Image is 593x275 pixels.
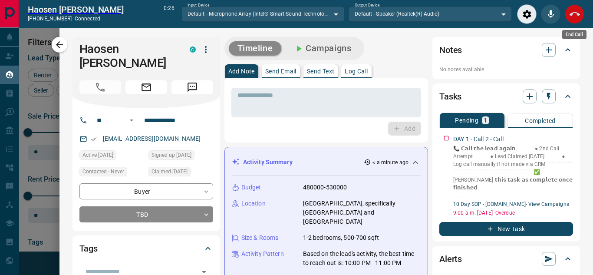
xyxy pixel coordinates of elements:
span: Signed up [DATE] [152,151,191,159]
span: connected [75,16,100,22]
div: Tags [79,238,213,259]
span: Message [171,80,213,94]
p: < a minute ago [372,159,409,166]
div: Mute [541,4,560,24]
p: Location [241,199,266,208]
div: End Call [562,30,586,39]
span: Contacted - Never [82,167,124,176]
button: Open [126,115,137,126]
div: Mon Nov 11 2024 [79,150,144,162]
button: Campaigns [285,41,360,56]
p: Pending [455,117,478,123]
p: DAY 1 - Call 2 - Call [453,135,504,144]
div: Default - Speaker (Realtek(R) Audio) [349,7,512,21]
h1: Haosen [PERSON_NAME] [79,42,177,70]
label: Output Device [355,3,379,8]
a: 10 Day SOP - [DOMAIN_NAME]- View Campaigns [453,201,569,207]
p: Send Email [265,68,296,74]
div: End Call [565,4,584,24]
label: Input Device [188,3,210,8]
p: Log Call [345,68,368,74]
span: Email [125,80,167,94]
p: 9:00 a.m. [DATE] - Overdue [453,209,573,217]
span: Call [79,80,121,94]
p: 1 [484,117,487,123]
p: Completed [525,118,556,124]
p: Activity Pattern [241,249,284,258]
div: Buyer [79,183,213,199]
p: Add Note [228,68,255,74]
div: Notes [439,40,573,60]
p: 480000-530000 [303,183,347,192]
h2: Alerts [439,252,462,266]
p: No notes available [439,66,573,73]
div: Default - Microphone Array (Intel® Smart Sound Technology for Digital Microphones) [181,7,345,21]
p: 1-2 bedrooms, 500-700 sqft [303,233,379,242]
h2: Haosen [PERSON_NAME] [28,4,124,15]
p: 0:26 [164,4,174,24]
p: 📞 𝗖𝗮𝗹𝗹 𝘁𝗵𝗲 𝗹𝗲𝗮𝗱 𝗮𝗴𝗮𝗶𝗻. ‎ ‎ ‎ ‎‎ ‎ ‎ ‎‎ ‎ ‎ ‎‎ ‎ ‎ ‎● 2nd Call Attempt ‎ ‎ ‎ ‎‎ ‎ ‎ ‎‎ ‎ ‎ ‎‎ ‎ ‎ ... [453,145,573,199]
div: Alerts [439,248,573,269]
h2: Tags [79,242,98,255]
p: Budget [241,183,261,192]
p: Based on the lead's activity, the best time to reach out is: 10:00 PM - 11:00 PM [303,249,421,268]
p: Send Text [307,68,335,74]
p: [GEOGRAPHIC_DATA], specifically [GEOGRAPHIC_DATA] and [GEOGRAPHIC_DATA] [303,199,421,226]
button: Timeline [229,41,282,56]
span: Active [DATE] [82,151,113,159]
span: Claimed [DATE] [152,167,188,176]
p: Activity Summary [243,158,293,167]
div: Activity Summary< a minute ago [232,154,421,170]
p: Size & Rooms [241,233,279,242]
div: TBD [79,206,213,222]
h2: Tasks [439,89,461,103]
div: Sat Apr 10 2021 [148,150,213,162]
div: Audio Settings [517,4,537,24]
h2: Notes [439,43,462,57]
div: Tasks [439,86,573,107]
div: Mon Mar 11 2024 [148,167,213,179]
button: New Task [439,222,573,236]
svg: Email Verified [91,136,97,142]
p: [PHONE_NUMBER] - [28,15,124,23]
div: condos.ca [190,46,196,53]
a: [EMAIL_ADDRESS][DOMAIN_NAME] [103,135,201,142]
